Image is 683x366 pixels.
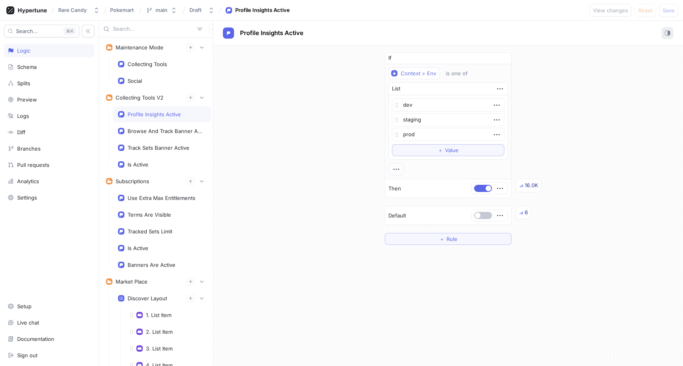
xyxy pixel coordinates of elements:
[659,4,678,17] button: Save
[438,148,443,153] span: ＋
[17,162,49,168] div: Pull requests
[392,128,504,141] textarea: prod
[392,98,504,112] textarea: dev
[17,145,41,152] div: Branches
[17,96,37,103] div: Preview
[128,78,142,84] div: Social
[155,7,167,14] div: main
[392,85,400,93] div: List
[17,352,37,358] div: Sign out
[128,262,175,268] div: Banners Are Active
[17,178,39,184] div: Analytics
[116,44,163,51] div: Maintenance Mode
[17,113,29,119] div: Logs
[17,336,54,342] div: Documentation
[128,145,189,151] div: Track Sets Banner Active
[445,148,459,153] span: Value
[128,128,203,134] div: Browse And Track Banner Active
[113,25,194,33] input: Search...
[447,237,457,241] span: Rule
[128,111,181,117] div: Profile Insights Active
[635,4,656,17] button: Reset
[128,245,148,251] div: Is Active
[525,209,528,217] div: 6
[143,4,180,17] button: main
[439,237,445,241] span: ＋
[189,7,202,14] div: Draft
[128,211,171,218] div: Terms Are Visible
[240,30,303,36] span: Profile Insights Active
[593,8,628,13] span: View changes
[58,7,87,14] div: Rare Candy
[17,129,26,135] div: Diff
[235,6,290,14] div: Profile Insights Active
[116,94,163,101] div: Collecting Tools V2
[17,47,30,54] div: Logic
[392,113,504,126] textarea: staging
[442,67,479,79] button: is one of
[116,178,149,184] div: Subscriptions
[388,212,406,220] p: Default
[128,161,148,168] div: Is Active
[638,8,652,13] span: Reset
[55,4,103,17] button: Rare Candy
[186,4,218,17] button: Draft
[4,332,94,346] a: Documentation
[17,319,39,326] div: Live chat
[4,25,79,37] button: Search...K
[388,67,440,79] button: Context > Env
[17,80,30,86] div: Splits
[128,195,195,201] div: Use Extra Max Entitlements
[446,70,468,77] div: is one of
[16,29,38,33] span: Search...
[385,233,512,245] button: ＋Rule
[525,182,538,190] div: 16.0K
[17,194,37,201] div: Settings
[128,61,167,67] div: Collecting Tools
[116,278,148,285] div: Market Place
[63,27,76,35] div: K
[146,329,173,335] div: 2. List Item
[146,345,173,352] div: 3. List Item
[128,295,167,301] div: Discover Layout
[663,8,675,13] span: Save
[388,54,392,62] p: If
[17,303,31,309] div: Setup
[589,4,632,17] button: View changes
[17,64,37,70] div: Schema
[110,7,134,13] span: Pokemart
[401,70,436,77] div: Context > Env
[392,144,504,156] button: ＋Value
[128,228,172,235] div: Tracked Sets Limit
[388,185,401,193] p: Then
[146,312,171,318] div: 1. List Item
